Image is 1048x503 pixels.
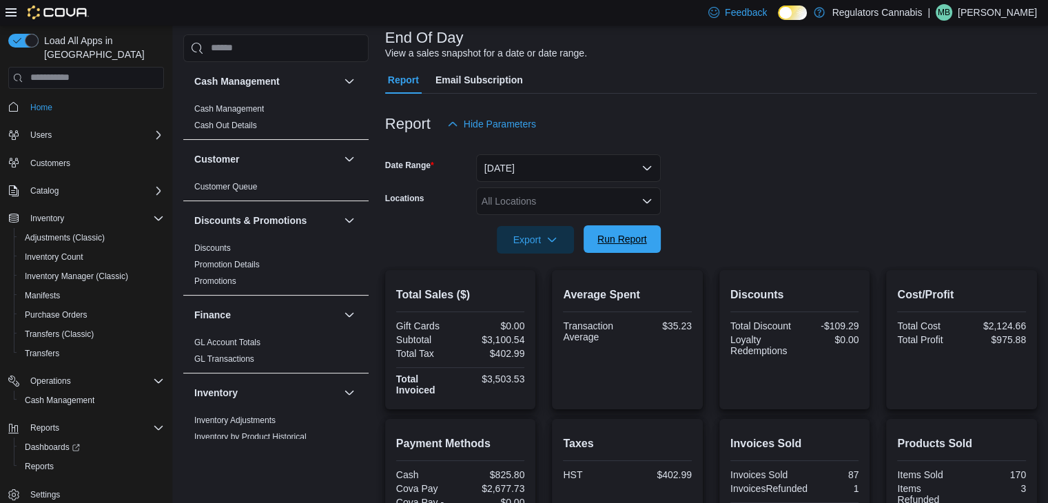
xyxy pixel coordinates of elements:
a: Cash Out Details [194,121,257,130]
button: Customers [3,153,169,173]
a: Purchase Orders [19,307,93,323]
span: Users [25,127,164,143]
span: Customers [30,158,70,169]
span: Cash Management [25,395,94,406]
span: Purchase Orders [19,307,164,323]
button: Operations [25,373,76,389]
a: Inventory Adjustments [194,415,276,425]
span: Discounts [194,243,231,254]
div: InvoicesRefunded [730,483,808,494]
span: Reports [19,458,164,475]
div: Subtotal [396,334,458,345]
div: $35.23 [630,320,692,331]
span: Promotions [194,276,236,287]
span: Report [388,66,419,94]
h2: Taxes [563,435,692,452]
label: Locations [385,193,424,204]
span: Hide Parameters [464,117,536,131]
span: Home [25,99,164,116]
div: $825.80 [463,469,524,480]
button: Discounts & Promotions [341,212,358,229]
span: Inventory Count [19,249,164,265]
button: Users [3,125,169,145]
div: Gift Cards [396,320,458,331]
a: Inventory Count [19,249,89,265]
div: Cash [396,469,458,480]
div: $0.00 [463,320,524,331]
div: Transaction Average [563,320,624,342]
div: 87 [797,469,859,480]
span: MB [938,4,950,21]
button: Users [25,127,57,143]
p: Regulators Cannabis [832,4,922,21]
p: | [927,4,930,21]
span: Settings [30,489,60,500]
span: Adjustments (Classic) [19,229,164,246]
span: Dashboards [25,442,80,453]
a: Inventory by Product Historical [194,432,307,442]
button: Hide Parameters [442,110,542,138]
span: Users [30,130,52,141]
span: Cash Management [194,103,264,114]
span: Operations [25,373,164,389]
a: Cash Management [19,392,100,409]
span: Feedback [725,6,767,19]
div: Total Profit [897,334,958,345]
button: Inventory Count [14,247,169,267]
span: Inventory Manager (Classic) [25,271,128,282]
button: Purchase Orders [14,305,169,325]
button: Manifests [14,286,169,305]
h3: Discounts & Promotions [194,214,307,227]
h2: Average Spent [563,287,692,303]
h2: Payment Methods [396,435,525,452]
div: $975.88 [965,334,1026,345]
div: 3 [965,483,1026,494]
a: Home [25,99,58,116]
div: Loyalty Redemptions [730,334,792,356]
a: GL Transactions [194,354,254,364]
span: Load All Apps in [GEOGRAPHIC_DATA] [39,34,164,61]
span: Catalog [30,185,59,196]
button: Customer [194,152,338,166]
div: Total Tax [396,348,458,359]
span: Run Report [597,232,647,246]
button: Catalog [25,183,64,199]
button: [DATE] [476,154,661,182]
p: [PERSON_NAME] [958,4,1037,21]
a: Promotions [194,276,236,286]
button: Reports [3,418,169,438]
button: Inventory [341,384,358,401]
div: $0.00 [797,334,859,345]
span: Customer Queue [194,181,257,192]
h3: Inventory [194,386,238,400]
span: Transfers [25,348,59,359]
a: Customer Queue [194,182,257,192]
span: Reports [25,461,54,472]
button: Open list of options [641,196,653,207]
button: Catalog [3,181,169,201]
div: $3,503.53 [463,373,524,384]
button: Transfers (Classic) [14,325,169,344]
span: Transfers (Classic) [19,326,164,342]
button: Reports [25,420,65,436]
span: Customers [25,154,164,172]
span: Inventory Adjustments [194,415,276,426]
span: Inventory Count [25,251,83,263]
div: Discounts & Promotions [183,240,369,295]
a: Inventory Manager (Classic) [19,268,134,285]
button: Inventory Manager (Classic) [14,267,169,286]
h3: Report [385,116,431,132]
div: Cash Management [183,101,369,139]
span: Dashboards [19,439,164,455]
span: Settings [25,486,164,503]
button: Cash Management [341,73,358,90]
button: Finance [341,307,358,323]
div: $2,677.73 [463,483,524,494]
div: Items Sold [897,469,958,480]
span: Reports [25,420,164,436]
span: Inventory by Product Historical [194,431,307,442]
h3: Finance [194,308,231,322]
h2: Total Sales ($) [396,287,525,303]
button: Reports [14,457,169,476]
span: Home [30,102,52,113]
